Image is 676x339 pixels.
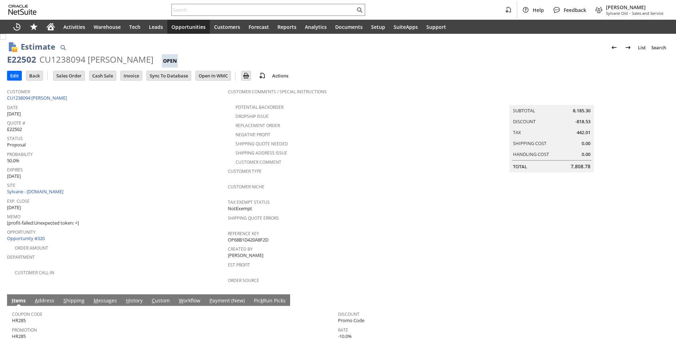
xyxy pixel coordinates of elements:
[7,111,21,117] span: [DATE]
[62,297,86,305] a: Shipping
[12,311,43,317] a: Coupon Code
[513,129,521,136] a: Tax
[249,24,269,30] span: Forecast
[125,20,145,34] a: Tech
[513,151,549,157] a: Handling Cost
[149,24,163,30] span: Leads
[126,297,130,304] span: H
[129,24,140,30] span: Tech
[7,220,79,226] span: [profit-failed:Unexpected token: <]
[7,214,20,220] a: Memo
[33,297,56,305] a: Address
[389,20,422,34] a: SuiteApps
[513,140,546,146] a: Shipping Cost
[7,182,15,188] a: Site
[228,231,259,237] a: Reference Key
[54,71,84,80] input: Sales Order
[236,150,287,156] a: Shipping Address Issue
[228,205,252,212] span: NotExempt
[121,71,142,80] input: Invoice
[46,23,55,31] svg: Home
[582,151,590,158] span: 0.00
[624,43,632,52] img: Next
[7,120,25,126] a: Quote #
[7,105,18,111] a: Date
[228,237,268,243] span: OP68B1D420A8F2D
[7,173,21,180] span: [DATE]
[30,23,38,31] svg: Shortcuts
[228,262,250,268] a: Est Profit
[228,184,264,190] a: Customer Niche
[236,132,270,138] a: Negative Profit
[7,204,21,211] span: [DATE]
[162,54,178,68] div: Open
[244,20,273,34] a: Forecast
[89,20,125,34] a: Warehouse
[8,20,25,34] a: Recent Records
[63,297,66,304] span: S
[509,94,594,105] caption: Summary
[209,297,212,304] span: P
[172,6,355,14] input: Search
[12,327,37,333] a: Promotion
[228,215,279,221] a: Shipping Quote Errors
[606,4,663,11] span: [PERSON_NAME]
[573,107,590,114] span: 8,185.30
[629,11,631,16] span: -
[7,167,23,173] a: Expires
[7,89,30,95] a: Customer
[228,199,270,205] a: Tax Exempt Status
[7,54,36,65] div: E22502
[331,20,367,34] a: Documents
[236,113,269,119] a: Dropship Issue
[59,20,89,34] a: Activities
[25,20,42,34] div: Shortcuts
[7,198,30,204] a: Exp. Close
[124,297,144,305] a: History
[338,317,364,324] span: Promo Code
[564,7,586,13] span: Feedback
[7,188,65,195] a: Sylvane - [DOMAIN_NAME]
[582,140,590,147] span: 0.00
[7,95,69,101] a: CU1238094 [PERSON_NAME]
[39,54,154,65] div: CU1238094 [PERSON_NAME]
[42,20,59,34] a: Home
[371,24,385,30] span: Setup
[649,42,669,53] a: Search
[513,118,536,125] a: Discount
[577,129,590,136] span: 442.01
[8,5,37,15] svg: logo
[228,89,327,95] a: Customer Comments / Special Instructions
[394,24,418,30] span: SuiteApps
[208,297,246,305] a: Payment (New)
[242,71,251,80] input: Print
[338,311,359,317] a: Discount
[426,24,446,30] span: Support
[571,163,590,170] span: 7,808.78
[7,157,19,164] span: 50.0%
[13,23,21,31] svg: Recent Records
[261,297,263,304] span: k
[242,71,250,80] img: Print
[196,71,231,80] input: Open In WMC
[277,24,296,30] span: Reports
[7,229,36,235] a: Opportunity
[89,71,116,80] input: Cash Sale
[236,123,280,128] a: Replacement Order
[94,24,121,30] span: Warehouse
[167,20,210,34] a: Opportunities
[7,142,26,148] span: Proposal
[236,104,283,110] a: Potential Backorder
[355,6,364,14] svg: Search
[422,20,450,34] a: Support
[606,11,628,16] span: Sylvane Old
[269,73,291,79] a: Actions
[10,297,27,305] a: Items
[252,297,287,305] a: PickRun Picks
[59,43,67,52] img: Quick Find
[177,297,202,305] a: Workflow
[150,297,171,305] a: Custom
[12,297,13,304] span: I
[335,24,363,30] span: Documents
[635,42,649,53] a: List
